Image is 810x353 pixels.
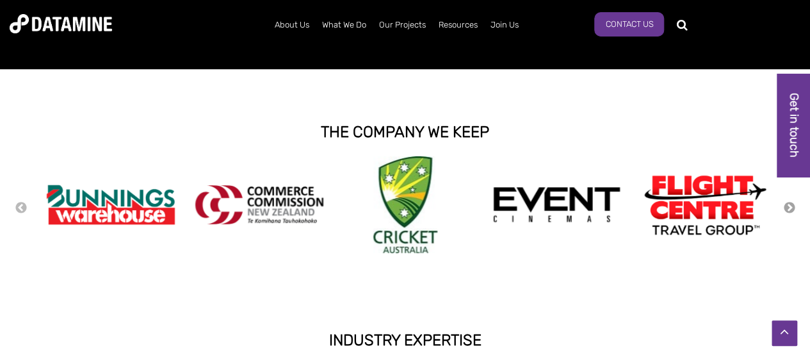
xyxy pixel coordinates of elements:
[641,172,769,238] img: Flight Centre
[10,14,112,33] img: Datamine
[594,12,664,37] a: Contact Us
[373,156,437,253] img: Cricket Australia
[195,185,323,224] img: commercecommission
[492,186,620,224] img: event cinemas
[47,181,175,229] img: Bunnings Warehouse
[484,8,525,42] a: Join Us
[329,331,482,349] strong: INDUSTRY EXPERTISE
[783,201,796,215] button: Next
[432,8,484,42] a: Resources
[268,8,316,42] a: About Us
[321,123,489,141] strong: THE COMPANY WE KEEP
[373,8,432,42] a: Our Projects
[15,201,28,215] button: Previous
[777,74,810,177] a: Get in touch
[316,8,373,42] a: What We Do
